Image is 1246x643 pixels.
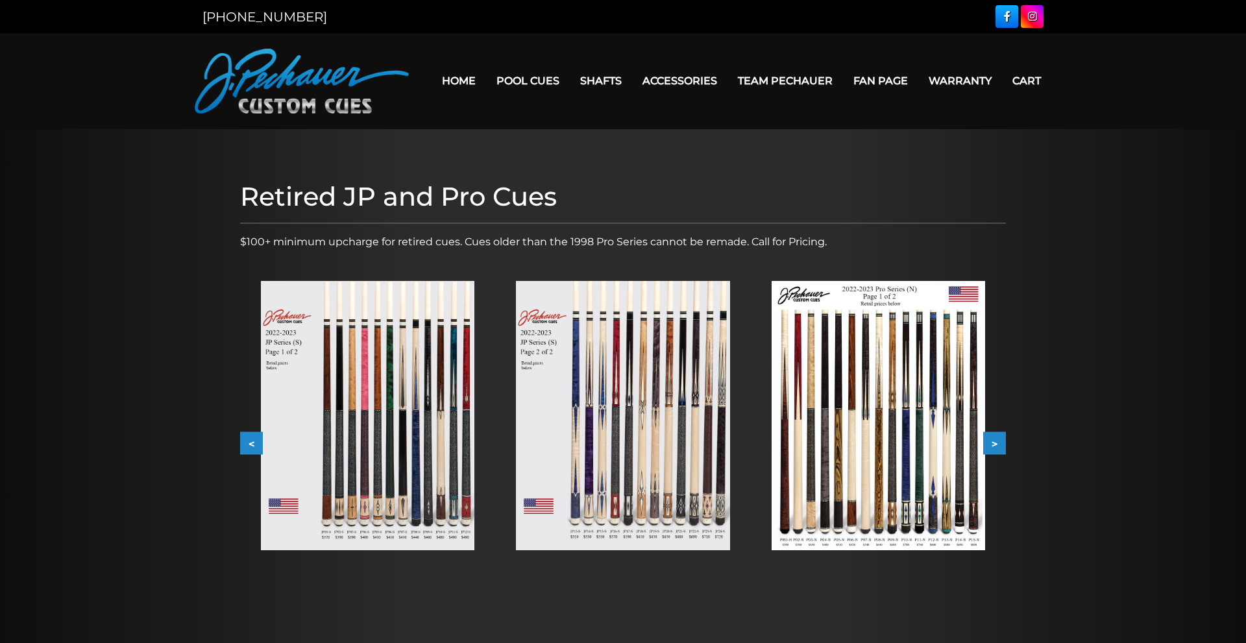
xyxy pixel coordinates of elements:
a: [PHONE_NUMBER] [202,9,327,25]
a: Accessories [632,64,727,97]
div: Carousel Navigation [240,432,1006,455]
button: < [240,432,263,455]
a: Warranty [918,64,1002,97]
a: Shafts [570,64,632,97]
img: Pechauer Custom Cues [195,49,409,114]
a: Pool Cues [486,64,570,97]
button: > [983,432,1006,455]
a: Cart [1002,64,1051,97]
h1: Retired JP and Pro Cues [240,181,1006,212]
a: Team Pechauer [727,64,843,97]
p: $100+ minimum upcharge for retired cues. Cues older than the 1998 Pro Series cannot be remade. Ca... [240,234,1006,250]
a: Home [432,64,486,97]
a: Fan Page [843,64,918,97]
